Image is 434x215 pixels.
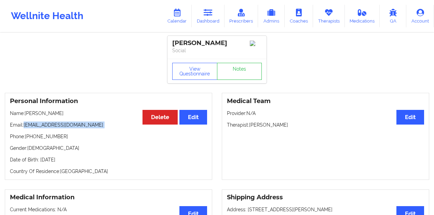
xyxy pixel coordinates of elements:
h3: Medical Team [227,97,424,105]
h3: Medical Information [10,193,207,201]
p: Address: [STREET_ADDRESS][PERSON_NAME] [227,206,424,213]
p: Name: [PERSON_NAME] [10,110,207,117]
a: Coaches [285,5,313,27]
p: Gender: [DEMOGRAPHIC_DATA] [10,145,207,152]
a: Notes [217,63,262,80]
p: Current Medications: N/A [10,206,207,213]
p: Date of Birth: [DATE] [10,156,207,163]
p: Phone: [PHONE_NUMBER] [10,133,207,140]
a: Therapists [313,5,345,27]
h3: Shipping Address [227,193,424,201]
a: Calendar [162,5,192,27]
button: Edit [179,110,207,125]
div: [PERSON_NAME] [172,39,262,47]
a: Medications [345,5,380,27]
p: Provider: N/A [227,110,424,117]
button: View Questionnaire [172,63,217,80]
p: Country Of Residence: [GEOGRAPHIC_DATA] [10,168,207,175]
a: Account [406,5,434,27]
button: Delete [143,110,178,125]
a: Dashboard [192,5,225,27]
p: Email: [EMAIL_ADDRESS][DOMAIN_NAME] [10,121,207,128]
button: Edit [396,110,424,125]
p: Therapist: [PERSON_NAME] [227,121,424,128]
a: QA [380,5,406,27]
a: Admins [258,5,285,27]
p: Social [172,47,262,54]
img: Image%2Fplaceholer-image.png [250,41,262,46]
a: Prescribers [225,5,258,27]
h3: Personal Information [10,97,207,105]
